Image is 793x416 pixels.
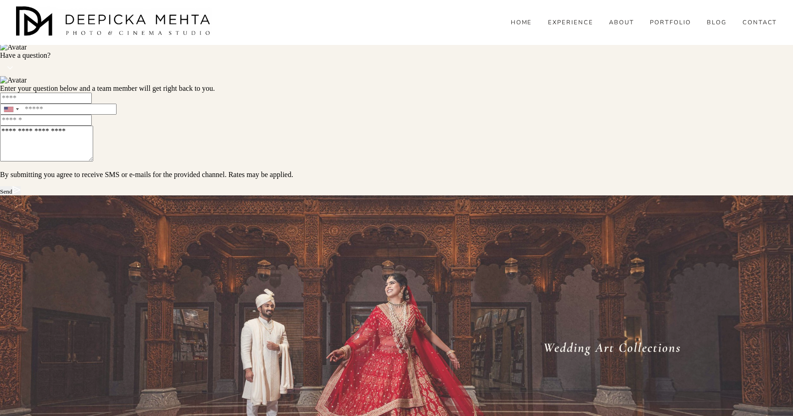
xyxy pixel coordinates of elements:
[707,19,726,27] span: BLOG
[707,19,726,27] a: folder dropdown
[650,19,691,27] a: PORTFOLIO
[609,19,634,27] a: ABOUT
[548,19,593,27] a: EXPERIENCE
[511,19,532,27] a: HOME
[16,6,213,39] img: Austin Wedding Photographer - Deepicka Mehta Photography &amp; Cinematography
[743,19,777,27] a: CONTACT
[543,340,681,355] em: Wedding Art Collections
